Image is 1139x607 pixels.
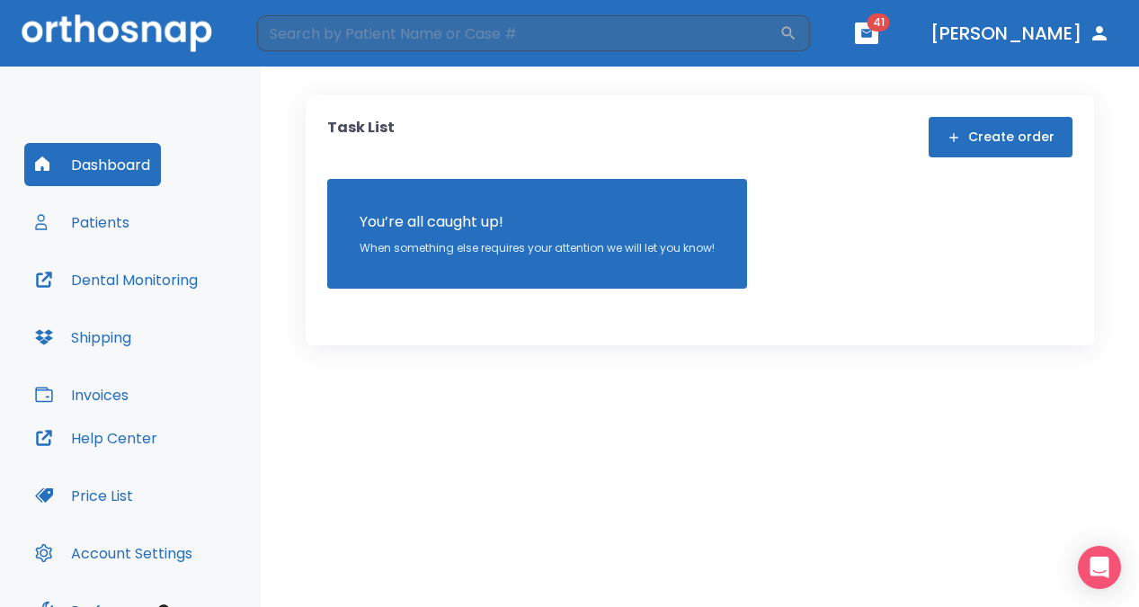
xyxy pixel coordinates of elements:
[24,201,140,244] button: Patients
[24,531,203,575] button: Account Settings
[327,117,395,157] p: Task List
[24,416,168,460] button: Help Center
[1078,546,1121,589] div: Open Intercom Messenger
[24,143,161,186] button: Dashboard
[257,15,779,51] input: Search by Patient Name or Case #
[360,211,715,233] p: You’re all caught up!
[929,117,1072,157] button: Create order
[24,316,142,359] button: Shipping
[868,13,890,31] span: 41
[360,240,715,256] p: When something else requires your attention we will let you know!
[24,373,139,416] button: Invoices
[24,474,144,517] button: Price List
[923,17,1117,49] button: [PERSON_NAME]
[24,258,209,301] button: Dental Monitoring
[22,14,212,51] img: Orthosnap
